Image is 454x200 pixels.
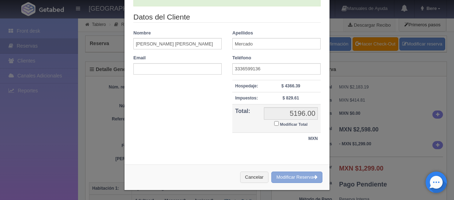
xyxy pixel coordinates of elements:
[133,55,146,61] label: Email
[232,55,251,61] label: Teléfono
[232,80,261,92] th: Hospedaje:
[271,172,322,183] button: Modificar Reserva
[308,136,318,141] strong: MXN
[232,104,261,133] th: Total:
[232,92,261,104] th: Impuestos:
[240,172,268,183] button: Cancelar
[282,96,299,101] strong: $ 829.61
[274,121,279,126] input: Modificar Total
[280,122,308,126] small: Modificar Total
[281,83,300,88] strong: $ 4366.39
[133,30,151,37] label: Nombre
[232,30,253,37] label: Apellidos
[133,12,321,23] legend: Datos del Cliente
